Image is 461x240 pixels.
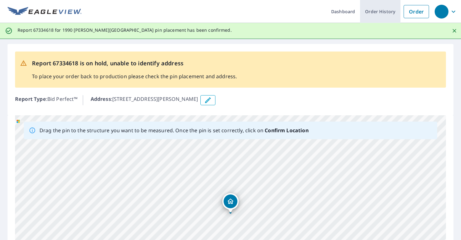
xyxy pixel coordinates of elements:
img: EV Logo [8,7,82,16]
b: Report Type [15,95,46,102]
p: : [STREET_ADDRESS][PERSON_NAME] [91,95,198,105]
div: Dropped pin, building 1, Residential property, 1990 DANIEL ST TRAIL, BC V1R4G9 [222,193,239,213]
p: To place your order back to production please check the pin placement and address. [32,73,237,80]
b: Confirm Location [265,127,308,134]
button: Close [450,27,458,35]
p: Drag the pin to the structure you want to be measured. Once the pin is set correctly, click on [40,127,309,134]
a: Order [404,5,429,18]
b: Address [91,95,111,102]
p: : Bid Perfect™ [15,95,78,105]
p: Report 67334618 is on hold, unable to identify address [32,59,237,68]
p: Report 67334618 for 1990 [PERSON_NAME][GEOGRAPHIC_DATA] pin placement has been confirmed. [18,27,232,33]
